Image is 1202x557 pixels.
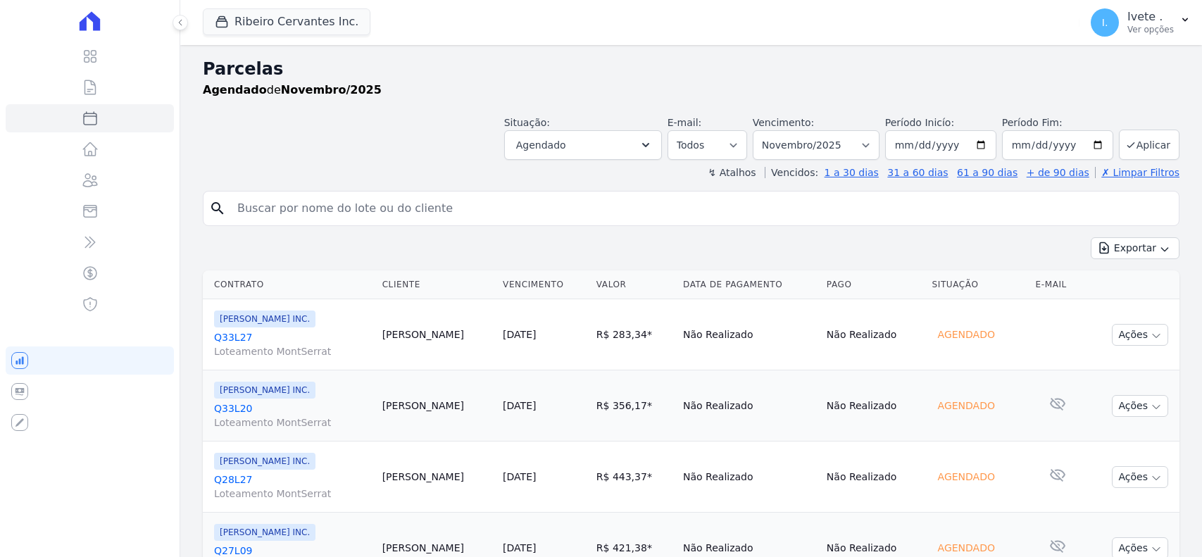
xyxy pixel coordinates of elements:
[1002,115,1113,130] label: Período Fim:
[1079,3,1202,42] button: I. Ivete . Ver opções
[677,270,821,299] th: Data de Pagamento
[377,442,497,513] td: [PERSON_NAME]
[932,325,1001,344] div: Agendado
[591,442,677,513] td: R$ 443,37
[677,299,821,370] td: Não Realizado
[377,370,497,442] td: [PERSON_NAME]
[516,137,566,154] span: Agendado
[821,270,927,299] th: Pago
[708,167,756,178] label: ↯ Atalhos
[503,329,536,340] a: [DATE]
[214,344,371,358] span: Loteamento MontSerrat
[214,311,315,327] span: [PERSON_NAME] INC.
[503,400,536,411] a: [DATE]
[203,82,382,99] p: de
[1102,18,1108,27] span: I.
[677,370,821,442] td: Não Realizado
[821,370,927,442] td: Não Realizado
[927,270,1030,299] th: Situação
[203,270,377,299] th: Contrato
[668,117,702,128] label: E-mail:
[214,330,371,358] a: Q33L27Loteamento MontSerrat
[377,299,497,370] td: [PERSON_NAME]
[504,117,550,128] label: Situação:
[203,56,1179,82] h2: Parcelas
[214,453,315,470] span: [PERSON_NAME] INC.
[957,167,1018,178] a: 61 a 90 dias
[1127,24,1174,35] p: Ver opções
[765,167,818,178] label: Vencidos:
[214,382,315,399] span: [PERSON_NAME] INC.
[1112,395,1168,417] button: Ações
[1027,167,1089,178] a: + de 90 dias
[753,117,814,128] label: Vencimento:
[677,442,821,513] td: Não Realizado
[214,472,371,501] a: Q28L27Loteamento MontSerrat
[932,396,1001,415] div: Agendado
[497,270,591,299] th: Vencimento
[214,487,371,501] span: Loteamento MontSerrat
[1030,270,1085,299] th: E-mail
[209,200,226,217] i: search
[1112,324,1168,346] button: Ações
[591,370,677,442] td: R$ 356,17
[932,467,1001,487] div: Agendado
[1127,10,1174,24] p: Ivete .
[1095,167,1179,178] a: ✗ Limpar Filtros
[281,83,382,96] strong: Novembro/2025
[229,194,1173,223] input: Buscar por nome do lote ou do cliente
[203,8,370,35] button: Ribeiro Cervantes Inc.
[214,401,371,430] a: Q33L20Loteamento MontSerrat
[214,415,371,430] span: Loteamento MontSerrat
[825,167,879,178] a: 1 a 30 dias
[503,542,536,553] a: [DATE]
[214,524,315,541] span: [PERSON_NAME] INC.
[821,299,927,370] td: Não Realizado
[1112,466,1168,488] button: Ações
[821,442,927,513] td: Não Realizado
[503,471,536,482] a: [DATE]
[887,167,948,178] a: 31 a 60 dias
[1091,237,1179,259] button: Exportar
[504,130,662,160] button: Agendado
[1119,130,1179,160] button: Aplicar
[377,270,497,299] th: Cliente
[203,83,267,96] strong: Agendado
[885,117,954,128] label: Período Inicío:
